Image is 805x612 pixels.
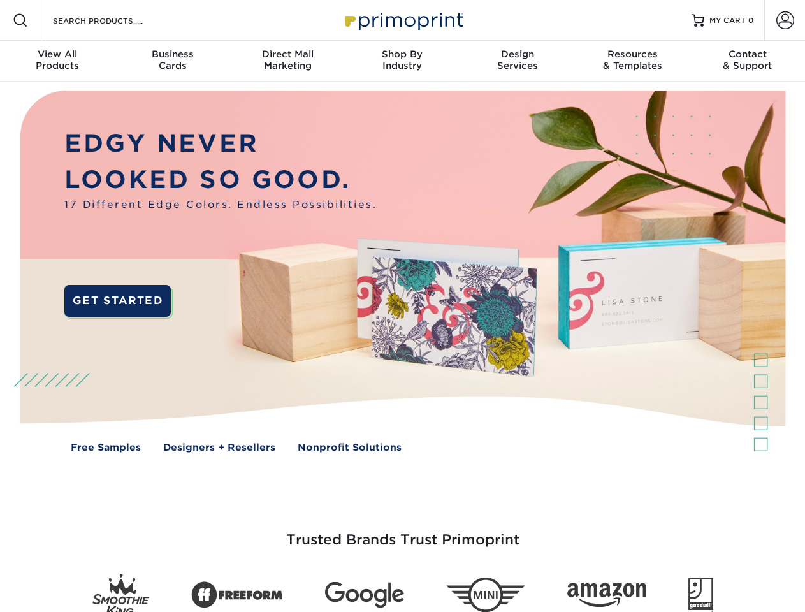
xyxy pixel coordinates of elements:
a: Contact& Support [690,41,805,82]
a: Direct MailMarketing [230,41,345,82]
p: LOOKED SO GOOD. [64,162,377,198]
div: & Templates [575,48,690,71]
span: Resources [575,48,690,60]
div: Cards [115,48,229,71]
img: Goodwill [688,578,713,612]
a: Free Samples [71,441,141,455]
img: Primoprint [339,6,467,34]
div: Services [460,48,575,71]
img: Google [325,582,404,608]
span: Shop By [345,48,460,60]
div: Industry [345,48,460,71]
a: Resources& Templates [575,41,690,82]
a: GET STARTED [64,285,171,317]
a: Designers + Resellers [163,441,275,455]
a: DesignServices [460,41,575,82]
img: Amazon [567,583,646,608]
a: BusinessCards [115,41,229,82]
span: Design [460,48,575,60]
span: Contact [690,48,805,60]
span: MY CART [709,15,746,26]
div: & Support [690,48,805,71]
h3: Trusted Brands Trust Primoprint [30,501,776,564]
span: Business [115,48,229,60]
p: EDGY NEVER [64,126,377,162]
a: Nonprofit Solutions [298,441,402,455]
input: SEARCH PRODUCTS..... [52,13,176,28]
a: Shop ByIndustry [345,41,460,82]
span: 0 [748,16,754,25]
span: Direct Mail [230,48,345,60]
span: 17 Different Edge Colors. Endless Possibilities. [64,198,377,212]
div: Marketing [230,48,345,71]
